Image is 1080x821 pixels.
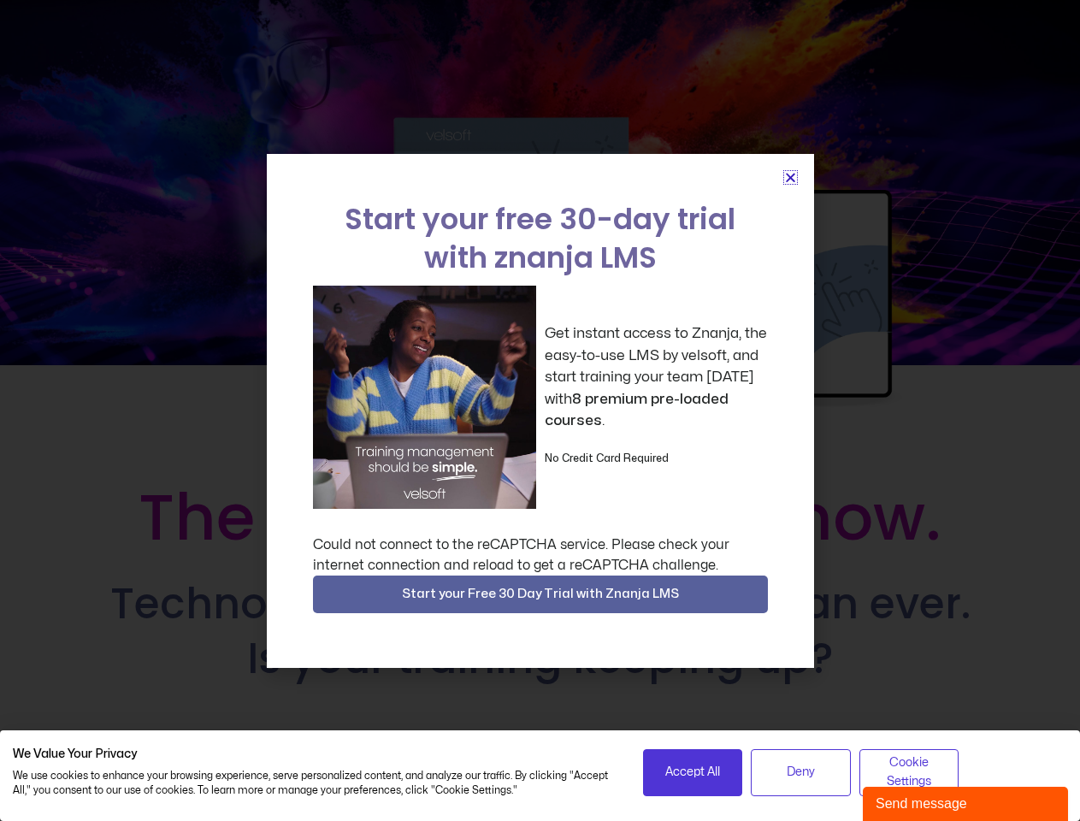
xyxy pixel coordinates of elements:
button: Start your Free 30 Day Trial with Znanja LMS [313,576,768,613]
div: Could not connect to the reCAPTCHA service. Please check your internet connection and reload to g... [313,535,768,576]
p: We use cookies to enhance your browsing experience, serve personalized content, and analyze our t... [13,769,617,798]
a: Close [784,171,797,184]
span: Start your Free 30 Day Trial with Znanja LMS [402,584,679,605]
strong: 8 premium pre-loaded courses [545,392,729,428]
h2: We Value Your Privacy [13,747,617,762]
button: Deny all cookies [751,749,851,796]
span: Cookie Settings [870,753,948,792]
button: Adjust cookie preferences [859,749,959,796]
img: a woman sitting at her laptop dancing [313,286,536,509]
span: Accept All [665,763,720,782]
p: Get instant access to Znanja, the easy-to-use LMS by velsoft, and start training your team [DATE]... [545,322,768,432]
strong: No Credit Card Required [545,453,669,464]
h2: Start your free 30-day trial with znanja LMS [313,200,768,277]
iframe: chat widget [863,783,1071,821]
button: Accept all cookies [643,749,743,796]
span: Deny [787,763,815,782]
